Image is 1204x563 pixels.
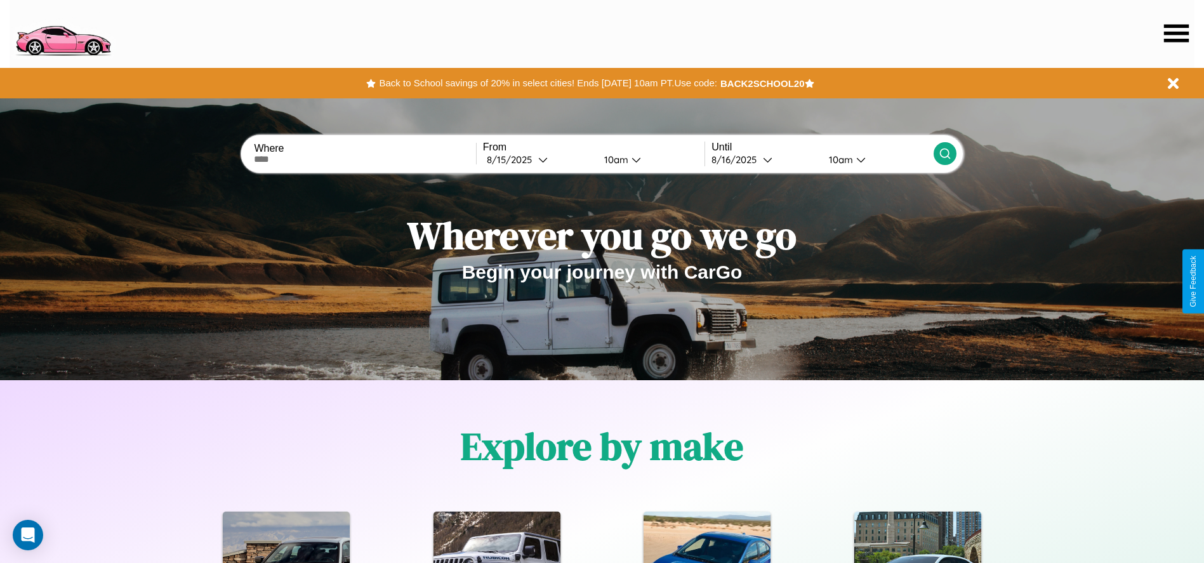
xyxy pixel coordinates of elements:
[254,143,475,154] label: Where
[594,153,705,166] button: 10am
[598,154,632,166] div: 10am
[720,78,805,89] b: BACK2SCHOOL20
[711,154,763,166] div: 8 / 16 / 2025
[819,153,934,166] button: 10am
[483,153,594,166] button: 8/15/2025
[483,142,705,153] label: From
[13,520,43,550] div: Open Intercom Messenger
[1189,256,1198,307] div: Give Feedback
[10,6,116,59] img: logo
[711,142,933,153] label: Until
[461,420,743,472] h1: Explore by make
[376,74,720,92] button: Back to School savings of 20% in select cities! Ends [DATE] 10am PT.Use code:
[487,154,538,166] div: 8 / 15 / 2025
[823,154,856,166] div: 10am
